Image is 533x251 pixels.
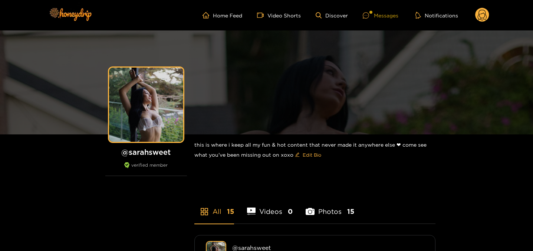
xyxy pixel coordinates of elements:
[105,147,187,157] h1: @ sarahsweet
[306,190,354,224] li: Photos
[413,12,460,19] button: Notifications
[247,190,293,224] li: Videos
[295,152,300,158] span: edit
[316,12,348,19] a: Discover
[105,162,187,176] div: verified member
[232,244,424,251] div: @ sarahsweet
[194,134,435,167] div: this is where i keep all my fun & hot content that never made it anywhere else ❤︎︎ come see what ...
[363,11,398,20] div: Messages
[203,12,213,19] span: home
[257,12,301,19] a: Video Shorts
[194,190,234,224] li: All
[200,207,209,216] span: appstore
[203,12,242,19] a: Home Feed
[288,207,293,216] span: 0
[257,12,267,19] span: video-camera
[293,149,323,161] button: editEdit Bio
[227,207,234,216] span: 15
[347,207,354,216] span: 15
[303,151,321,159] span: Edit Bio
